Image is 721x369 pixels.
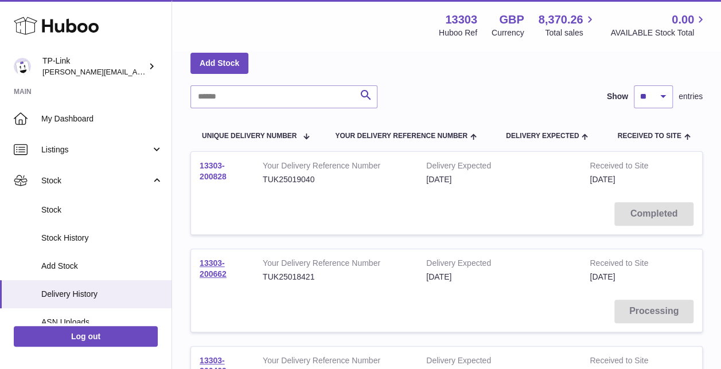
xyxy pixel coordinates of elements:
[14,326,158,347] a: Log out
[41,233,163,244] span: Stock History
[263,174,409,185] div: TUK25019040
[590,355,664,369] strong: Received to Site
[426,160,572,174] strong: Delivery Expected
[590,272,615,281] span: [DATE]
[607,91,628,102] label: Show
[41,175,151,186] span: Stock
[190,53,248,73] a: Add Stock
[426,258,572,272] strong: Delivery Expected
[426,272,572,282] div: [DATE]
[426,174,572,185] div: [DATE]
[492,28,524,38] div: Currency
[610,12,707,38] a: 0.00 AVAILABLE Stock Total
[263,160,409,174] strong: Your Delivery Reference Number
[41,317,163,328] span: ASN Uploads
[41,205,163,215] span: Stock
[506,132,579,140] span: Delivery Expected
[14,58,31,75] img: selina.wu@tp-link.com
[41,261,163,272] span: Add Stock
[41,289,163,300] span: Delivery History
[590,160,664,174] strong: Received to Site
[200,161,227,181] a: 13303-200828
[672,12,694,28] span: 0.00
[263,272,409,282] div: TUK25018421
[617,132,681,140] span: Received to Site
[200,258,227,278] a: 13303-200662
[590,175,615,184] span: [DATE]
[426,355,572,369] strong: Delivery Expected
[42,67,230,76] span: [PERSON_NAME][EMAIL_ADDRESS][DOMAIN_NAME]
[263,258,409,272] strong: Your Delivery Reference Number
[539,12,597,38] a: 8,370.26 Total sales
[610,28,707,38] span: AVAILABLE Stock Total
[499,12,524,28] strong: GBP
[42,56,146,77] div: TP-Link
[679,91,703,102] span: entries
[545,28,596,38] span: Total sales
[335,132,467,140] span: Your Delivery Reference Number
[445,12,477,28] strong: 13303
[41,113,163,124] span: My Dashboard
[202,132,297,140] span: Unique Delivery Number
[590,258,664,272] strong: Received to Site
[41,144,151,155] span: Listings
[263,355,409,369] strong: Your Delivery Reference Number
[439,28,477,38] div: Huboo Ref
[539,12,583,28] span: 8,370.26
